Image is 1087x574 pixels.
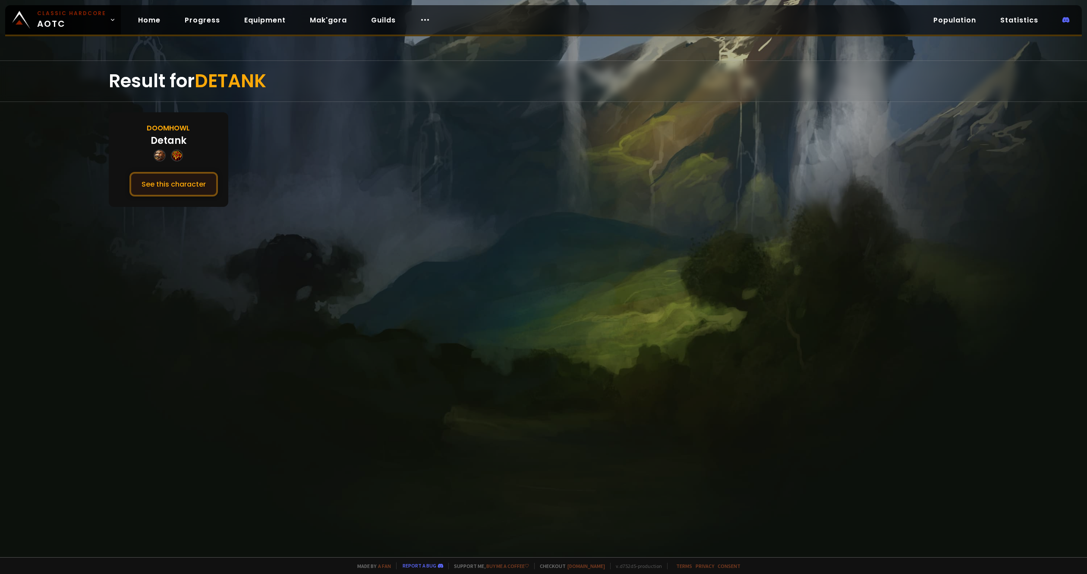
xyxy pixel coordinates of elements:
[926,11,983,29] a: Population
[448,563,529,569] span: Support me,
[486,563,529,569] a: Buy me a coffee
[303,11,354,29] a: Mak'gora
[131,11,167,29] a: Home
[109,61,978,101] div: Result for
[403,562,436,569] a: Report a bug
[5,5,121,35] a: Classic HardcoreAOTC
[37,10,106,17] small: Classic Hardcore
[352,563,391,569] span: Made by
[610,563,662,569] span: v. d752d5 - production
[37,10,106,30] span: AOTC
[237,11,293,29] a: Equipment
[676,563,692,569] a: Terms
[364,11,403,29] a: Guilds
[567,563,605,569] a: [DOMAIN_NAME]
[696,563,714,569] a: Privacy
[718,563,740,569] a: Consent
[195,68,266,94] span: DETANK
[129,172,218,197] button: See this character
[993,11,1045,29] a: Statistics
[178,11,227,29] a: Progress
[378,563,391,569] a: a fan
[147,123,190,133] div: Doomhowl
[151,133,186,148] div: Detank
[534,563,605,569] span: Checkout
